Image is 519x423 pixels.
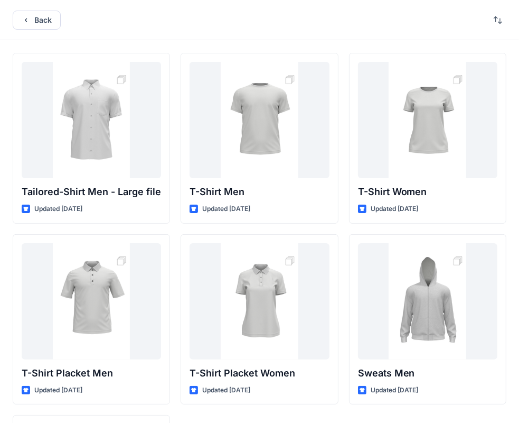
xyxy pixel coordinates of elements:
[358,62,497,178] a: T-Shirt Women
[22,62,161,178] a: Tailored-Shirt Men - Large file
[371,204,419,215] p: Updated [DATE]
[190,185,329,199] p: T-Shirt Men
[34,204,82,215] p: Updated [DATE]
[22,185,161,199] p: Tailored-Shirt Men - Large file
[371,385,419,396] p: Updated [DATE]
[22,243,161,360] a: T-Shirt Placket Men
[34,385,82,396] p: Updated [DATE]
[358,366,497,381] p: Sweats Men
[358,185,497,199] p: T-Shirt Women
[358,243,497,360] a: Sweats Men
[202,204,250,215] p: Updated [DATE]
[190,366,329,381] p: T-Shirt Placket Women
[190,243,329,360] a: T-Shirt Placket Women
[190,62,329,178] a: T-Shirt Men
[13,11,61,30] button: Back
[202,385,250,396] p: Updated [DATE]
[22,366,161,381] p: T-Shirt Placket Men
